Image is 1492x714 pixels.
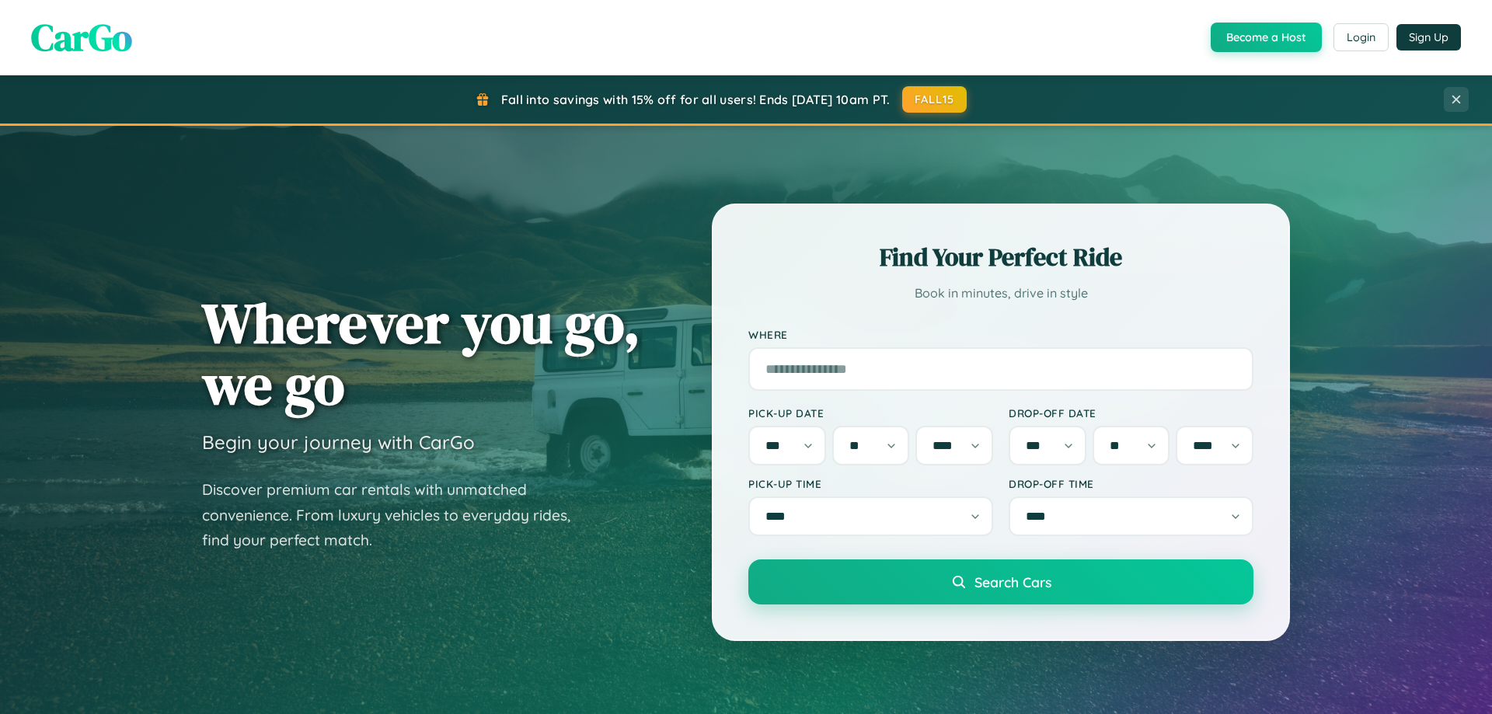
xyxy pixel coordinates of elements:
label: Pick-up Date [748,406,993,420]
h3: Begin your journey with CarGo [202,430,475,454]
p: Discover premium car rentals with unmatched convenience. From luxury vehicles to everyday rides, ... [202,477,591,553]
label: Where [748,328,1253,341]
span: Search Cars [974,573,1051,590]
span: CarGo [31,12,132,63]
button: Become a Host [1211,23,1322,52]
span: Fall into savings with 15% off for all users! Ends [DATE] 10am PT. [501,92,891,107]
label: Drop-off Date [1009,406,1253,420]
label: Pick-up Time [748,477,993,490]
button: Sign Up [1396,24,1461,51]
button: Search Cars [748,559,1253,604]
p: Book in minutes, drive in style [748,282,1253,305]
h2: Find Your Perfect Ride [748,240,1253,274]
h1: Wherever you go, we go [202,292,640,415]
label: Drop-off Time [1009,477,1253,490]
button: Login [1333,23,1389,51]
button: FALL15 [902,86,967,113]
